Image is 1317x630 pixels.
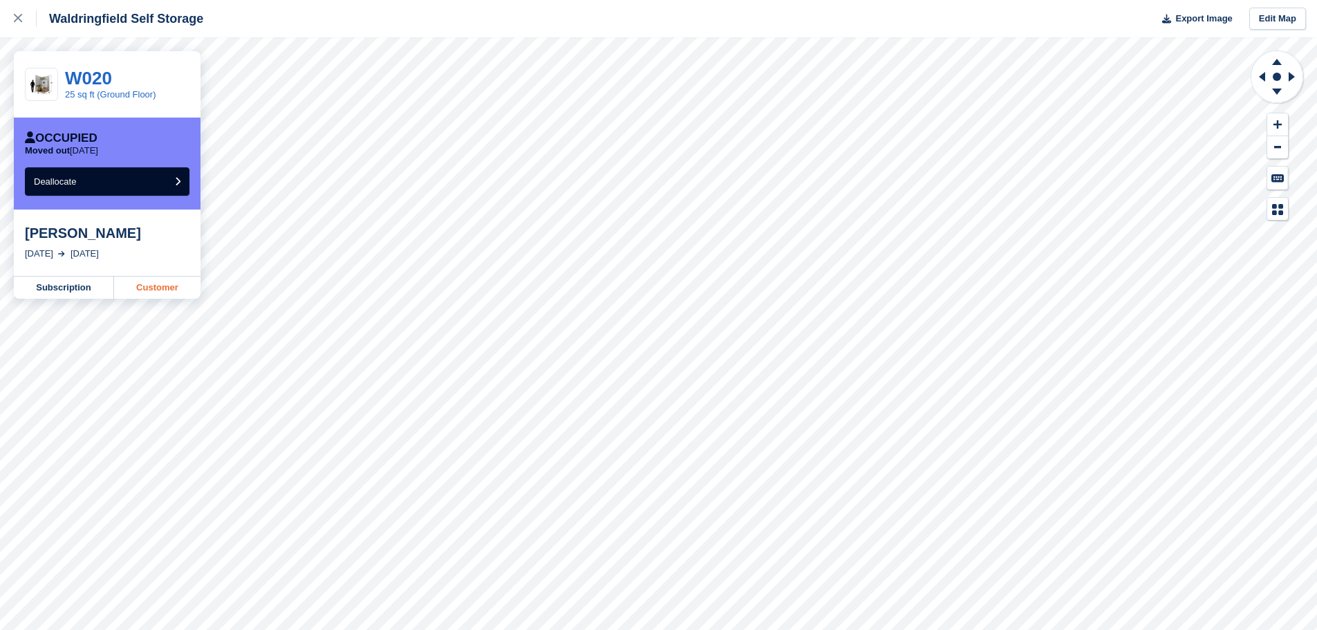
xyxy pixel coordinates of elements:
[1249,8,1306,30] a: Edit Map
[37,10,203,27] div: Waldringfield Self Storage
[65,89,156,100] a: 25 sq ft (Ground Floor)
[25,247,53,261] div: [DATE]
[65,68,112,89] a: W020
[1267,198,1288,221] button: Map Legend
[1267,113,1288,136] button: Zoom In
[25,167,189,196] button: Deallocate
[1267,167,1288,189] button: Keyboard Shortcuts
[58,251,65,257] img: arrow-right-light-icn-cde0832a797a2874e46488d9cf13f60e5c3a73dbe684e267c42b8395dfbc2abf.svg
[1175,12,1232,26] span: Export Image
[34,176,76,187] span: Deallocate
[25,145,70,156] span: Moved out
[1154,8,1233,30] button: Export Image
[1267,136,1288,159] button: Zoom Out
[25,131,97,145] div: Occupied
[26,73,57,97] img: 25-sqft-unit.jpg
[14,277,114,299] a: Subscription
[114,277,200,299] a: Customer
[25,225,189,241] div: [PERSON_NAME]
[25,145,98,156] p: [DATE]
[71,247,99,261] div: [DATE]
